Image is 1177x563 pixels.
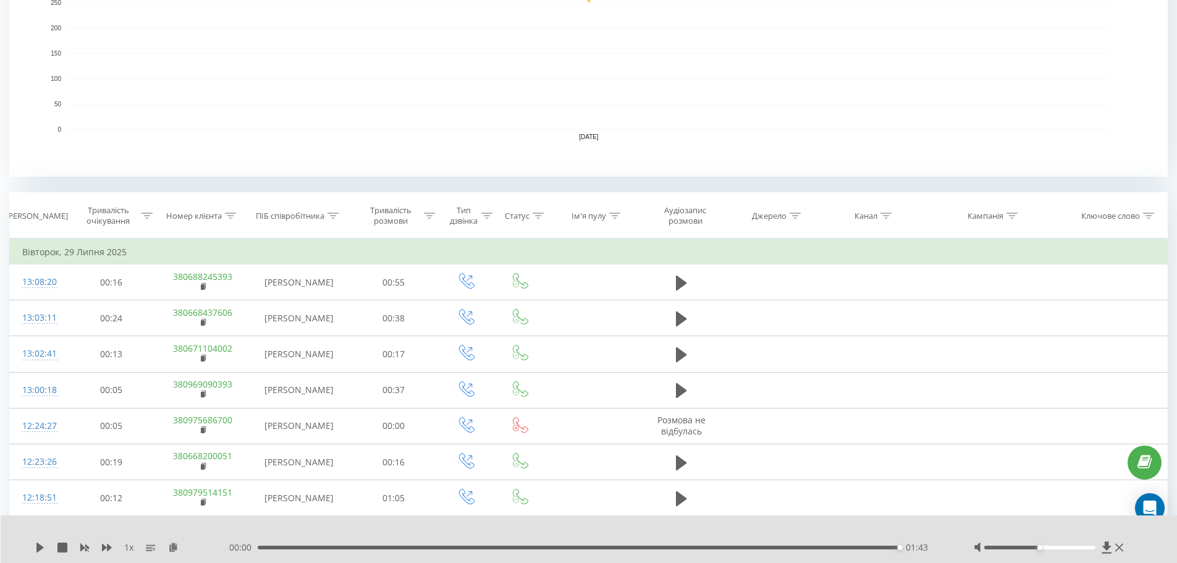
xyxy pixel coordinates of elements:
[67,265,156,300] td: 00:16
[572,211,606,221] div: Ім'я пулу
[249,444,349,480] td: [PERSON_NAME]
[67,300,156,336] td: 00:24
[349,265,439,300] td: 00:55
[349,444,439,480] td: 00:16
[22,414,54,438] div: 12:24:27
[173,450,232,462] a: 380668200051
[173,342,232,354] a: 380671104002
[67,408,156,444] td: 00:05
[51,75,61,82] text: 100
[256,211,324,221] div: ПІБ співробітника
[166,211,222,221] div: Номер клієнта
[10,240,1168,265] td: Вівторок, 29 Липня 2025
[249,480,349,516] td: [PERSON_NAME]
[897,545,902,550] div: Accessibility label
[249,300,349,336] td: [PERSON_NAME]
[173,414,232,426] a: 380975686700
[906,541,928,554] span: 01:43
[51,25,61,32] text: 200
[579,133,599,140] text: [DATE]
[229,541,258,554] span: 00:00
[22,306,54,330] div: 13:03:11
[360,205,421,226] div: Тривалість розмови
[78,205,139,226] div: Тривалість очікування
[22,378,54,402] div: 13:00:18
[67,336,156,372] td: 00:13
[249,372,349,408] td: [PERSON_NAME]
[173,307,232,318] a: 380668437606
[1081,211,1140,221] div: Ключове слово
[22,270,54,294] div: 13:08:20
[349,372,439,408] td: 00:37
[349,300,439,336] td: 00:38
[173,486,232,498] a: 380979514151
[968,211,1003,221] div: Кампанія
[649,205,721,226] div: Аудіозапис розмови
[349,408,439,444] td: 00:00
[173,378,232,390] a: 380969090393
[67,444,156,480] td: 00:19
[249,408,349,444] td: [PERSON_NAME]
[752,211,787,221] div: Джерело
[349,480,439,516] td: 01:05
[54,101,62,108] text: 50
[67,372,156,408] td: 00:05
[6,211,68,221] div: [PERSON_NAME]
[124,541,133,554] span: 1 x
[57,126,61,133] text: 0
[505,211,529,221] div: Статус
[22,342,54,366] div: 13:02:41
[173,271,232,282] a: 380688245393
[22,486,54,510] div: 12:18:51
[1135,493,1165,523] div: Open Intercom Messenger
[67,480,156,516] td: 00:12
[249,336,349,372] td: [PERSON_NAME]
[51,50,61,57] text: 150
[22,450,54,474] div: 12:23:26
[349,336,439,372] td: 00:17
[1037,545,1042,550] div: Accessibility label
[249,265,349,300] td: [PERSON_NAME]
[449,205,478,226] div: Тип дзвінка
[854,211,877,221] div: Канал
[657,414,706,437] span: Розмова не відбулась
